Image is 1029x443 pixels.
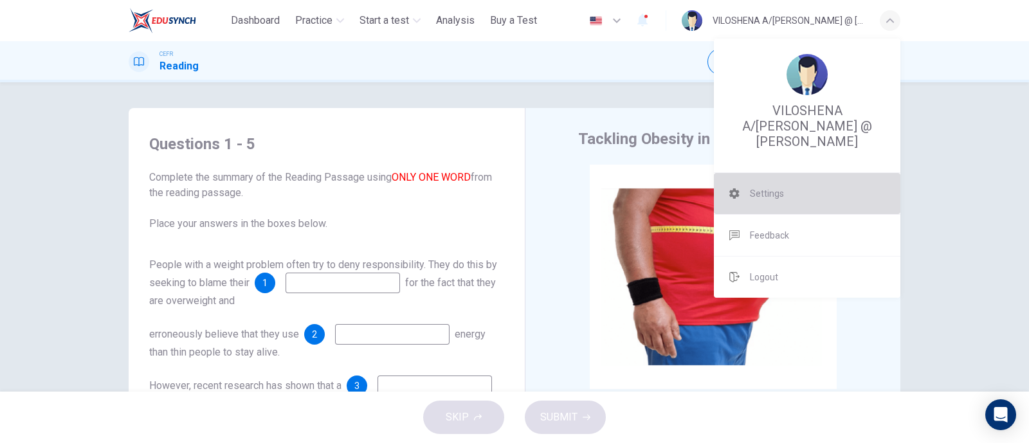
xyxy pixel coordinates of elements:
img: Profile picture [787,54,828,95]
div: Open Intercom Messenger [985,399,1016,430]
span: Settings [750,186,784,201]
span: Logout [750,269,778,285]
a: Settings [714,173,900,214]
span: Feedback [750,228,789,243]
span: VILOSHENA A/[PERSON_NAME] @ [PERSON_NAME] [729,103,885,149]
